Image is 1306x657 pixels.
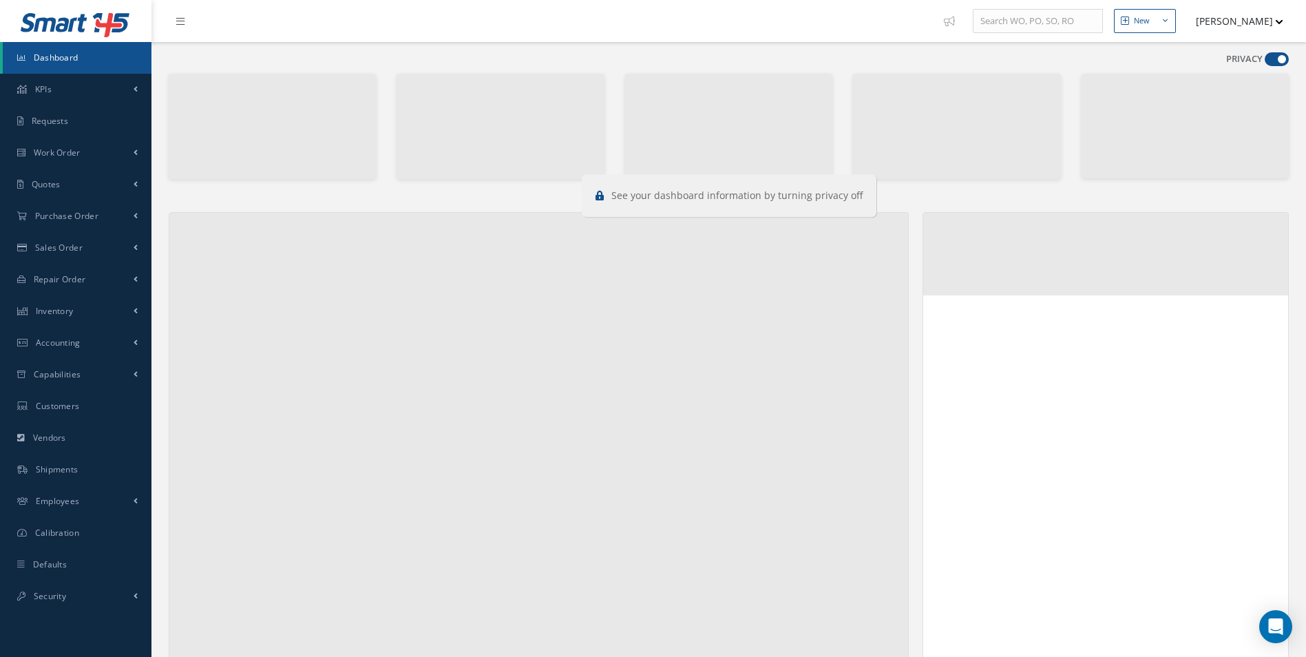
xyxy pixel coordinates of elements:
span: Security [34,590,66,602]
span: Capabilities [34,368,81,380]
label: PRIVACY [1226,52,1263,66]
span: Inventory [36,305,74,317]
span: Defaults [33,559,67,570]
div: New [1134,15,1150,27]
span: Employees [36,495,80,507]
span: Sales Order [35,242,83,253]
span: Calibration [35,527,79,539]
span: Repair Order [34,273,86,285]
span: Work Order [34,147,81,158]
span: Requests [32,115,68,127]
span: Customers [36,400,80,412]
span: Dashboard [34,52,78,63]
span: Shipments [36,463,78,475]
div: Open Intercom Messenger [1259,610,1292,643]
span: KPIs [35,83,52,95]
span: Accounting [36,337,81,348]
span: Purchase Order [35,210,98,222]
span: Quotes [32,178,61,190]
span: See your dashboard information by turning privacy off [611,189,863,202]
input: Search WO, PO, SO, RO [973,9,1103,34]
button: [PERSON_NAME] [1183,8,1283,34]
button: New [1114,9,1176,33]
a: Dashboard [3,42,151,74]
span: Vendors [33,432,66,444]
